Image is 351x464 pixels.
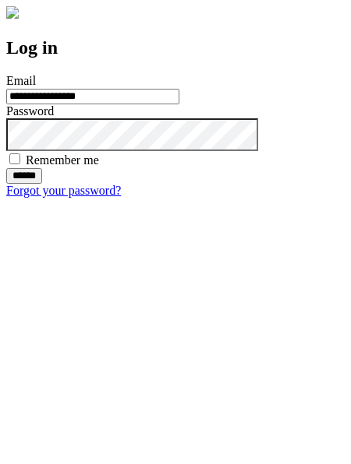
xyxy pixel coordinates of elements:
label: Email [6,74,36,87]
label: Password [6,104,54,118]
img: logo-4e3dc11c47720685a147b03b5a06dd966a58ff35d612b21f08c02c0306f2b779.png [6,6,19,19]
label: Remember me [26,153,99,167]
h2: Log in [6,37,345,58]
a: Forgot your password? [6,184,121,197]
